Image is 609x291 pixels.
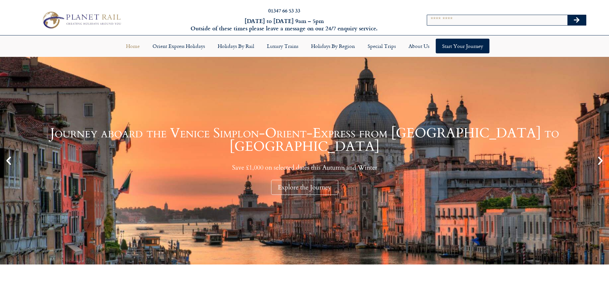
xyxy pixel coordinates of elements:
[16,164,593,172] p: Save £1,000 on selected dates this Autumn and Winter
[211,39,261,53] a: Holidays by Rail
[567,15,586,25] button: Search
[16,126,593,153] h1: Journey aboard the Venice Simplon-Orient-Express from [GEOGRAPHIC_DATA] to [GEOGRAPHIC_DATA]
[3,155,14,166] div: Previous slide
[268,7,300,14] a: 01347 66 53 33
[402,39,436,53] a: About Us
[436,39,489,53] a: Start your Journey
[146,39,211,53] a: Orient Express Holidays
[164,17,404,32] h6: [DATE] to [DATE] 9am – 5pm Outside of these times please leave a message on our 24/7 enquiry serv...
[120,39,146,53] a: Home
[271,180,338,195] div: Explore the Journey
[595,155,606,166] div: Next slide
[361,39,402,53] a: Special Trips
[305,39,361,53] a: Holidays by Region
[3,39,606,53] nav: Menu
[39,10,123,30] img: Planet Rail Train Holidays Logo
[261,39,305,53] a: Luxury Trains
